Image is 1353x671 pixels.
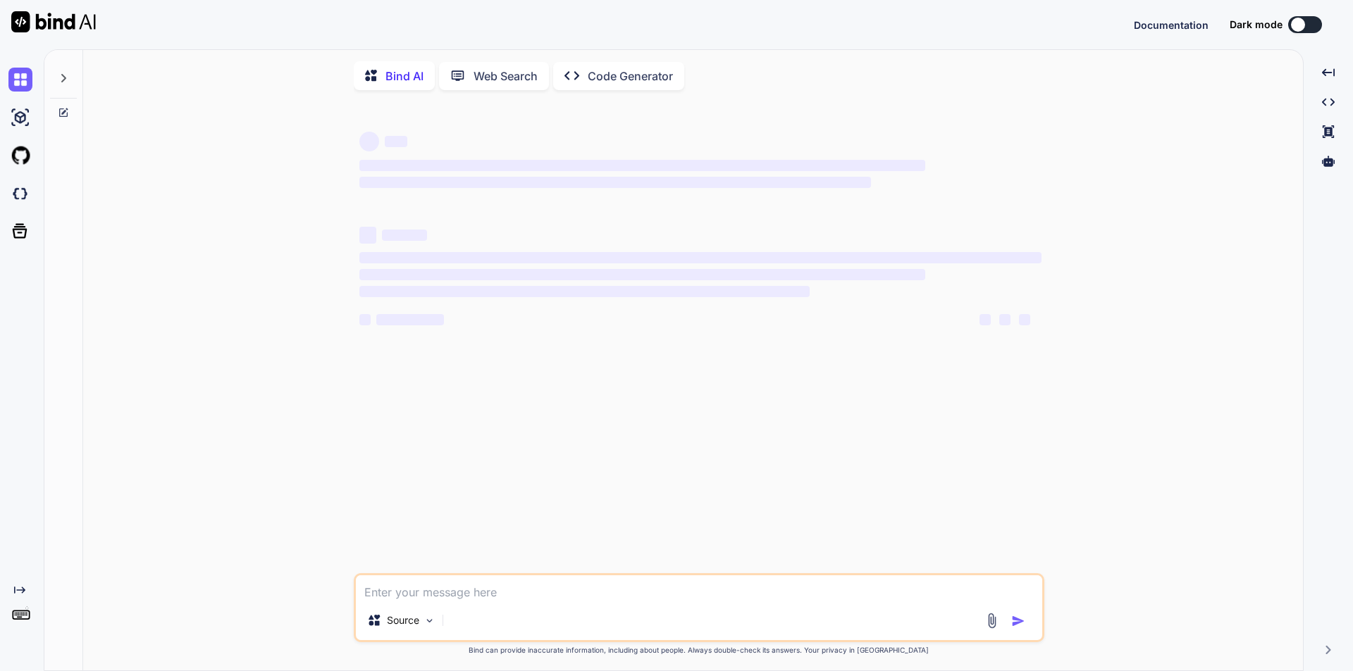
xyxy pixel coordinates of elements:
span: ‌ [359,252,1042,263]
span: ‌ [1019,314,1030,325]
span: Dark mode [1230,18,1283,32]
p: Source [387,613,419,627]
p: Bind AI [385,68,424,84]
span: ‌ [359,160,925,171]
span: ‌ [359,177,871,188]
span: ‌ [359,132,379,151]
button: Documentation [1134,18,1209,32]
span: ‌ [385,136,407,147]
img: Pick Models [424,615,435,627]
span: ‌ [359,314,371,325]
span: ‌ [376,314,444,325]
span: ‌ [999,314,1011,325]
img: Bind AI [11,11,96,32]
img: attachment [984,613,1000,629]
span: ‌ [359,227,376,244]
img: chat [8,68,32,92]
p: Code Generator [588,68,673,84]
img: icon [1011,614,1025,628]
img: githubLight [8,144,32,168]
img: ai-studio [8,106,32,130]
span: ‌ [359,269,925,280]
p: Bind can provide inaccurate information, including about people. Always double-check its answers.... [354,645,1044,656]
p: Web Search [474,68,538,84]
span: ‌ [980,314,991,325]
img: darkCloudIdeIcon [8,182,32,206]
span: ‌ [382,230,427,241]
span: ‌ [359,286,810,297]
span: Documentation [1134,19,1209,31]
